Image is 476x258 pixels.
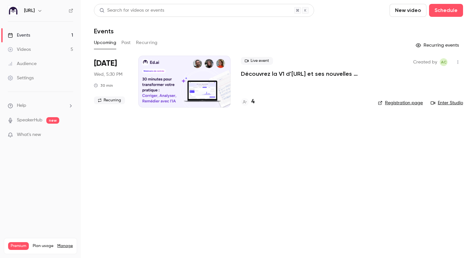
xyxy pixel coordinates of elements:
h1: Events [94,27,114,35]
span: Plan usage [33,243,53,249]
span: AC [441,58,447,66]
div: Oct 1 Wed, 5:30 PM (Europe/Paris) [94,56,128,107]
span: What's new [17,131,41,138]
div: Events [8,32,30,39]
h4: 4 [251,97,255,106]
a: SpeakerHub [17,117,42,124]
button: Recurring [136,38,158,48]
a: Manage [57,243,73,249]
div: Settings [8,75,34,81]
h6: [URL] [24,7,35,14]
div: Search for videos or events [99,7,164,14]
li: help-dropdown-opener [8,102,73,109]
a: Découvrez la V1 d’[URL] et ses nouvelles fonctionnalités ! [241,70,368,78]
span: Live event [241,57,273,65]
div: Audience [8,61,37,67]
span: Help [17,102,26,109]
button: New video [390,4,426,17]
span: Recurring [94,96,125,104]
div: Videos [8,46,31,53]
span: new [46,117,59,124]
button: Recurring events [413,40,463,50]
span: Created by [413,58,437,66]
a: 4 [241,97,255,106]
a: Registration page [378,100,423,106]
button: Schedule [429,4,463,17]
button: Upcoming [94,38,116,48]
button: Past [121,38,131,48]
span: Wed, 5:30 PM [94,71,122,78]
span: Alison Chopard [440,58,448,66]
span: [DATE] [94,58,117,69]
span: Premium [8,242,29,250]
a: Enter Studio [431,100,463,106]
img: Ed.ai [8,6,18,16]
div: 30 min [94,83,113,88]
